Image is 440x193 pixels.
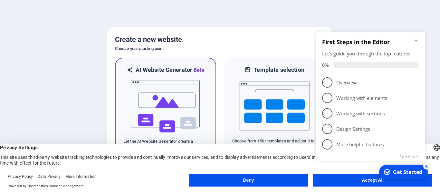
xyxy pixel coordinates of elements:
span: 0% [9,34,20,40]
li: Working with elements [3,62,112,78]
img: ai [130,74,201,139]
p: Let the AI Website Generator create a website based on your input. [123,139,208,150]
button: Close this [86,125,106,131]
h6: AI Website Generator [136,66,204,74]
div: 5 [110,135,117,141]
div: AI Website GeneratorBetaaiLet the AI Website Generator create a website based on your input. [115,58,216,159]
span: Beta [192,67,205,73]
p: Choose from 150+ templates and adjust it to you needs. [232,138,317,150]
li: Design Settings [3,93,112,109]
p: Overview [23,51,100,58]
li: More helpful features [3,109,112,124]
div: Let's guide you through the top features [9,22,106,29]
p: Working with sections [23,82,100,89]
h6: Choose your starting point [115,45,325,53]
div: Get Started 5 items remaining, 0% complete [66,137,115,151]
p: More helpful features [23,113,100,120]
li: Working with sections [3,78,112,93]
h5: Create a new website [115,34,325,45]
div: Minimize checklist [100,10,106,15]
h6: Template selection [253,66,304,74]
div: Get Started [80,140,109,148]
div: Template selectionChoose from 150+ templates and adjust it to you needs. [224,58,325,159]
li: Overview [3,47,112,62]
p: Working with elements [23,67,100,73]
h2: First Steps in the Editor [9,10,106,18]
p: Design Settings [23,98,100,104]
